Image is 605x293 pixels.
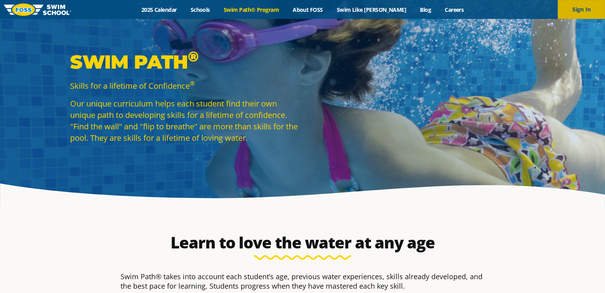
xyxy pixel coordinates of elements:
a: Swim Like [PERSON_NAME] [330,6,413,13]
a: Schools [184,6,217,13]
h2: Learn to love the water at any age [117,233,488,252]
a: About FOSS [286,6,330,13]
sup: ® [190,79,195,87]
a: Swim Path® Program [217,6,286,13]
a: 2025 Calendar [134,6,184,13]
p: Our unique curriculum helps each student find their own unique path to developing skills for a li... [70,98,299,144]
a: Careers [438,6,471,13]
p: Swim Path® takes into account each student’s age, previous water experiences, skills already deve... [121,272,484,291]
img: FOSS Swim School Logo [4,4,71,16]
sup: ® [188,48,199,65]
p: Swim Path [70,50,299,74]
p: Skills for a lifetime of Confidence [70,80,299,91]
a: Blog [413,6,438,13]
